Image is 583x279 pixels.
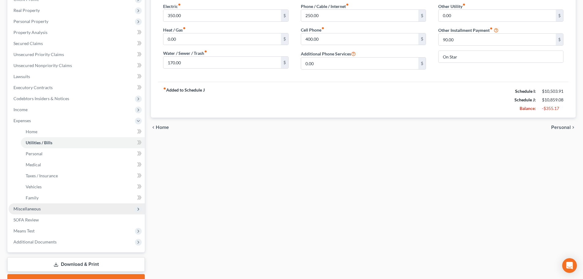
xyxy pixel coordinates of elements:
i: chevron_left [151,125,156,130]
div: $ [418,10,426,21]
input: -- [163,10,281,21]
i: fiber_manual_record [178,3,181,6]
span: Real Property [13,8,40,13]
span: Vehicles [26,184,42,189]
span: Unsecured Priority Claims [13,52,64,57]
span: Utilities / Bills [26,140,52,145]
span: SOFA Review [13,217,39,222]
strong: Balance: [520,106,536,111]
input: -- [163,33,281,45]
label: Electric [163,3,181,9]
div: $ [556,10,563,21]
a: Vehicles [21,181,145,192]
span: Means Test [13,228,35,233]
i: fiber_manual_record [321,27,324,30]
button: chevron_left Home [151,125,169,130]
a: Download & Print [7,257,145,272]
input: -- [439,34,556,45]
label: Other Utility [438,3,465,9]
label: Cell Phone [301,27,324,33]
label: Phone / Cable / Internet [301,3,349,9]
strong: Added to Schedule J [163,87,205,113]
label: Heat / Gas [163,27,186,33]
strong: Schedule I: [515,89,536,94]
span: Home [156,125,169,130]
input: -- [301,58,418,69]
span: Executory Contracts [13,85,53,90]
span: Miscellaneous [13,206,41,211]
input: -- [301,33,418,45]
div: $ [418,33,426,45]
i: fiber_manual_record [462,3,465,6]
button: Personal chevron_right [551,125,576,130]
a: Taxes / Insurance [21,170,145,181]
a: Executory Contracts [9,82,145,93]
label: Additional Phone Services [301,50,356,57]
label: Other Installment Payment [438,27,493,33]
span: Codebtors Insiders & Notices [13,96,69,101]
i: chevron_right [571,125,576,130]
span: Medical [26,162,41,167]
div: Open Intercom Messenger [562,258,577,273]
div: $ [418,58,426,69]
span: Income [13,107,28,112]
a: Property Analysis [9,27,145,38]
span: Secured Claims [13,41,43,46]
input: Specify... [439,51,563,62]
a: Medical [21,159,145,170]
span: Property Analysis [13,30,47,35]
i: fiber_manual_record [346,3,349,6]
span: Personal [26,151,43,156]
strong: Schedule J: [514,97,536,102]
div: -$355.17 [542,105,563,111]
i: fiber_manual_record [490,27,493,30]
div: $ [281,57,288,68]
input: -- [163,57,281,68]
label: Water / Sewer / Trash [163,50,207,56]
span: Taxes / Insurance [26,173,58,178]
span: Unsecured Nonpriority Claims [13,63,72,68]
a: Home [21,126,145,137]
a: Utilities / Bills [21,137,145,148]
i: fiber_manual_record [204,50,207,53]
span: Personal Property [13,19,48,24]
div: $ [281,33,288,45]
a: Unsecured Nonpriority Claims [9,60,145,71]
i: fiber_manual_record [183,27,186,30]
div: $ [281,10,288,21]
input: -- [439,10,556,21]
a: Family [21,192,145,203]
span: Home [26,129,37,134]
span: Personal [551,125,571,130]
a: Lawsuits [9,71,145,82]
a: SOFA Review [9,214,145,225]
span: Additional Documents [13,239,57,244]
a: Personal [21,148,145,159]
span: Expenses [13,118,31,123]
span: Family [26,195,39,200]
i: fiber_manual_record [163,87,166,90]
a: Secured Claims [9,38,145,49]
div: $10,503.91 [542,88,563,94]
span: Lawsuits [13,74,30,79]
div: $ [556,34,563,45]
div: $10,859.08 [542,97,563,103]
a: Unsecured Priority Claims [9,49,145,60]
input: -- [301,10,418,21]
